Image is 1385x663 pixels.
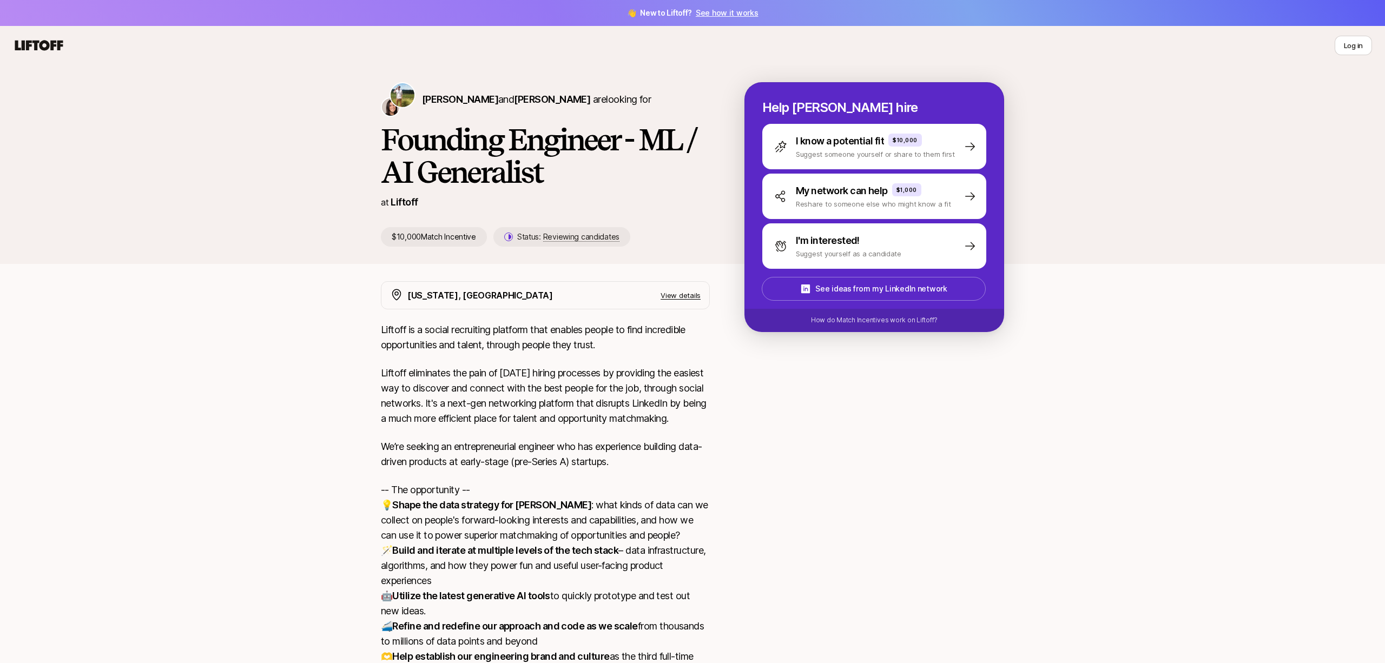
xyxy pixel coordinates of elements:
[762,100,986,115] p: Help [PERSON_NAME] hire
[381,123,710,188] h1: Founding Engineer - ML / AI Generalist
[696,8,759,17] a: See how it works
[796,149,955,160] p: Suggest someone yourself or share to them first
[407,288,553,302] p: [US_STATE], [GEOGRAPHIC_DATA]
[543,232,619,242] span: Reviewing candidates
[392,545,618,556] strong: Build and iterate at multiple levels of the tech stack
[627,6,759,19] span: 👋 New to Liftoff?
[517,230,619,243] p: Status:
[422,94,498,105] span: [PERSON_NAME]
[796,233,860,248] p: I'm interested!
[796,248,901,259] p: Suggest yourself as a candidate
[392,651,609,662] strong: Help establish our engineering brand and culture
[661,290,701,301] p: View details
[893,136,918,144] p: $10,000
[381,439,710,469] p: We’re seeking an entrepreneurial engineer who has experience building data-driven products at ear...
[391,196,418,208] a: Liftoff
[381,322,710,353] p: Liftoff is a social recruiting platform that enables people to find incredible opportunities and ...
[381,366,710,426] p: Liftoff eliminates the pain of [DATE] hiring processes by providing the easiest way to discover a...
[381,195,388,209] p: at
[391,83,414,107] img: Tyler Kieft
[796,134,884,149] p: I know a potential fit
[796,183,888,198] p: My network can help
[811,315,938,325] p: How do Match Incentives work on Liftoff?
[381,227,487,247] p: $10,000 Match Incentive
[796,198,951,209] p: Reshare to someone else who might know a fit
[382,98,399,116] img: Eleanor Morgan
[514,94,590,105] span: [PERSON_NAME]
[422,92,651,107] p: are looking for
[392,499,591,510] strong: Shape the data strategy for [PERSON_NAME]
[762,277,986,301] button: See ideas from my LinkedIn network
[896,185,917,194] p: $1,000
[392,590,550,601] strong: Utilize the latest generative AI tools
[815,282,947,295] p: See ideas from my LinkedIn network
[1335,36,1372,55] button: Log in
[498,94,590,105] span: and
[392,620,637,632] strong: Refine and redefine our approach and code as we scale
